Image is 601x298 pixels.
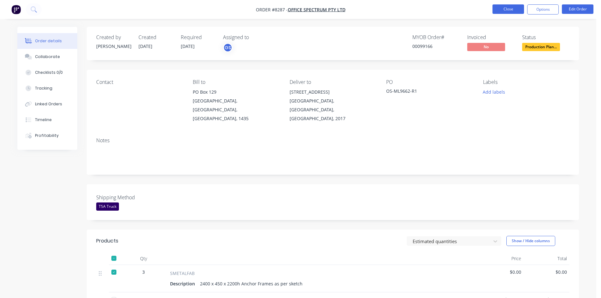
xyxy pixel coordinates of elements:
[480,269,521,275] span: $0.00
[96,137,569,143] div: Notes
[467,34,515,40] div: Invoiced
[483,79,569,85] div: Labels
[35,38,62,44] div: Order details
[96,202,119,211] div: TSA Truck
[522,43,560,51] span: Production Plan...
[478,252,524,265] div: Price
[506,236,555,246] button: Show / Hide columns
[96,79,183,85] div: Contact
[138,34,173,40] div: Created
[522,43,560,52] button: Production Plan...
[193,96,279,123] div: [GEOGRAPHIC_DATA], [GEOGRAPHIC_DATA], [GEOGRAPHIC_DATA], 1435
[35,101,62,107] div: Linked Orders
[181,34,215,40] div: Required
[17,80,77,96] button: Tracking
[35,133,59,138] div: Profitability
[412,43,460,50] div: 00099166
[467,43,505,51] span: No
[17,112,77,128] button: Timeline
[170,279,197,288] div: Description
[386,79,473,85] div: PO
[527,4,559,15] button: Options
[11,5,21,14] img: Factory
[193,88,279,123] div: PO Box 129[GEOGRAPHIC_DATA], [GEOGRAPHIC_DATA], [GEOGRAPHIC_DATA], 1435
[96,194,175,201] label: Shipping Method
[290,88,376,123] div: [STREET_ADDRESS][GEOGRAPHIC_DATA], [GEOGRAPHIC_DATA], [GEOGRAPHIC_DATA], 2017
[288,7,345,13] a: Office Spectrum Pty Ltd
[223,43,233,52] button: GS
[96,43,131,50] div: [PERSON_NAME]
[35,70,63,75] div: Checklists 0/0
[35,117,52,123] div: Timeline
[522,34,569,40] div: Status
[492,4,524,14] button: Close
[17,65,77,80] button: Checklists 0/0
[96,34,131,40] div: Created by
[193,79,279,85] div: Bill to
[479,88,508,96] button: Add labels
[17,33,77,49] button: Order details
[290,79,376,85] div: Deliver to
[35,85,52,91] div: Tracking
[197,279,305,288] div: 2400 x 450 x 2200h Anchor Frames as per sketch
[223,34,286,40] div: Assigned to
[290,96,376,123] div: [GEOGRAPHIC_DATA], [GEOGRAPHIC_DATA], [GEOGRAPHIC_DATA], 2017
[138,43,152,49] span: [DATE]
[386,88,465,96] div: OS-ML9662-R1
[142,269,145,275] span: 3
[96,237,118,245] div: Products
[125,252,162,265] div: Qty
[290,88,376,96] div: [STREET_ADDRESS]
[524,252,569,265] div: Total
[35,54,60,60] div: Collaborate
[17,96,77,112] button: Linked Orders
[181,43,195,49] span: [DATE]
[526,269,567,275] span: $0.00
[412,34,460,40] div: MYOB Order #
[17,49,77,65] button: Collaborate
[193,88,279,96] div: PO Box 129
[170,270,195,277] span: SMETALFAB
[562,4,593,14] button: Edit Order
[17,128,77,143] button: Profitability
[256,7,288,13] span: Order #8287 -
